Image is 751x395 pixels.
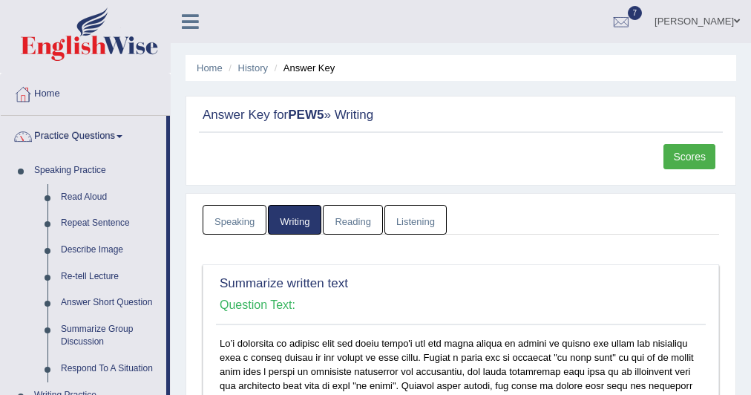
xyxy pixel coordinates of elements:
a: Summarize Group Discussion [54,316,166,356]
a: Answer Short Question [54,290,166,316]
li: Answer Key [271,61,335,75]
a: Respond To A Situation [54,356,166,382]
a: Read Aloud [54,184,166,211]
a: History [238,62,268,74]
a: Re-tell Lecture [54,264,166,290]
a: Reading [323,205,382,235]
a: Speaking Practice [27,157,166,184]
a: Listening [384,205,447,235]
a: Home [1,74,170,111]
strong: PEW5 [288,108,324,122]
span: 7 [628,6,643,20]
h2: Answer Key for » Writing [203,108,523,123]
a: Practice Questions [1,116,166,153]
a: Writing [268,205,321,235]
a: Describe Image [54,237,166,264]
a: Repeat Sentence [54,210,166,237]
h2: Summarize written text [220,277,519,291]
a: Speaking [203,205,266,235]
a: Scores [663,144,715,169]
a: Home [197,62,223,74]
h4: Question Text: [220,298,702,312]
